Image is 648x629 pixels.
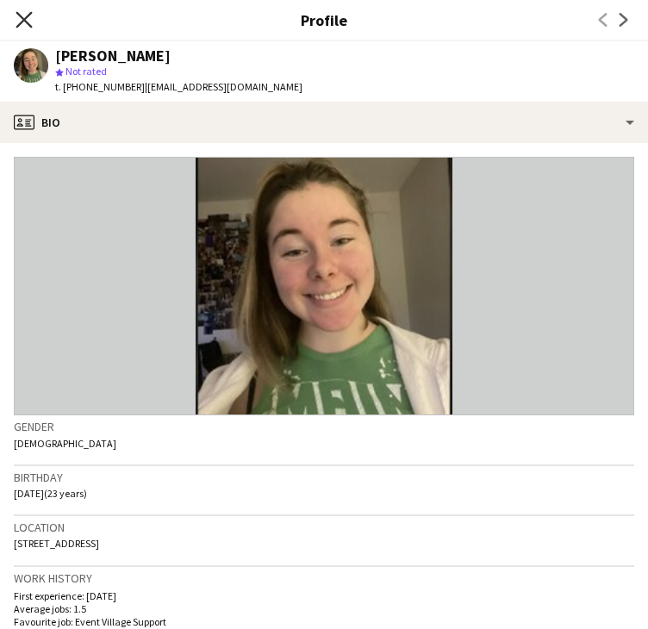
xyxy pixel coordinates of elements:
[14,487,87,500] span: [DATE] (23 years)
[145,80,302,93] span: | [EMAIL_ADDRESS][DOMAIN_NAME]
[65,65,107,78] span: Not rated
[14,419,634,434] h3: Gender
[14,570,634,586] h3: Work history
[55,80,145,93] span: t. [PHONE_NUMBER]
[14,470,634,485] h3: Birthday
[55,48,171,64] div: [PERSON_NAME]
[14,615,634,628] p: Favourite job: Event Village Support
[14,537,99,550] span: [STREET_ADDRESS]
[14,157,634,415] img: Crew avatar or photo
[14,437,116,450] span: [DEMOGRAPHIC_DATA]
[14,602,634,615] p: Average jobs: 1.5
[14,589,634,602] p: First experience: [DATE]
[14,520,634,535] h3: Location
